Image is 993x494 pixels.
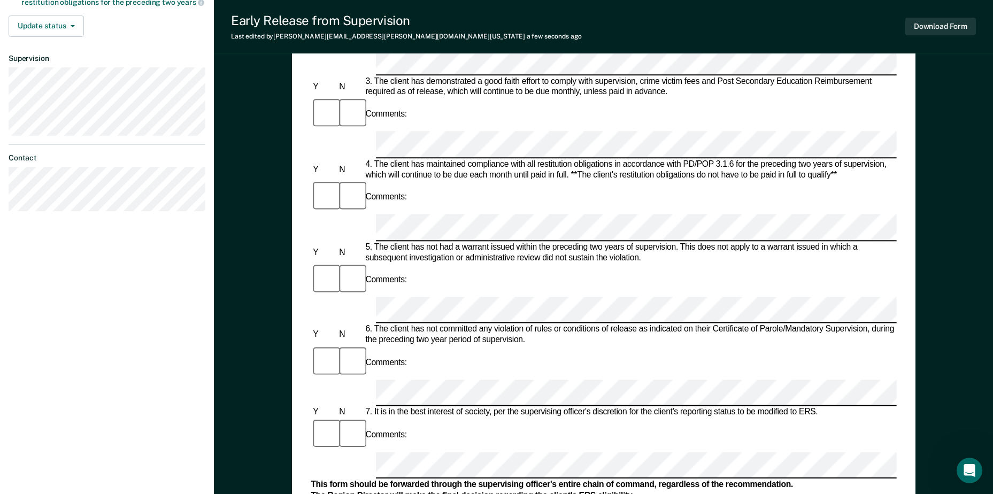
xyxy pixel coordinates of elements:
[337,407,363,418] div: N
[311,330,337,341] div: Y
[311,82,337,92] div: Y
[363,407,896,418] div: 7. It is in the best interest of society, per the supervising officer's discretion for the client...
[363,242,896,263] div: 5. The client has not had a warrant issued within the preceding two years of supervision. This do...
[363,159,896,180] div: 4. The client has maintained compliance with all restitution obligations in accordance with PD/PO...
[9,153,205,163] dt: Contact
[337,165,363,175] div: N
[363,430,409,441] div: Comments:
[363,358,409,368] div: Comments:
[311,247,337,258] div: Y
[9,54,205,63] dt: Supervision
[311,407,337,418] div: Y
[231,13,582,28] div: Early Release from Supervision
[363,109,409,120] div: Comments:
[9,16,84,37] button: Update status
[363,275,409,285] div: Comments:
[957,458,982,483] iframe: Intercom live chat
[311,480,896,491] div: This form should be forwarded through the supervising officer's entire chain of command, regardle...
[363,192,409,203] div: Comments:
[527,33,582,40] span: a few seconds ago
[311,165,337,175] div: Y
[905,18,976,35] button: Download Form
[337,330,363,341] div: N
[231,33,582,40] div: Last edited by [PERSON_NAME][EMAIL_ADDRESS][PERSON_NAME][DOMAIN_NAME][US_STATE]
[337,82,363,92] div: N
[363,76,896,97] div: 3. The client has demonstrated a good faith effort to comply with supervision, crime victim fees ...
[363,325,896,345] div: 6. The client has not committed any violation of rules or conditions of release as indicated on t...
[337,247,363,258] div: N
